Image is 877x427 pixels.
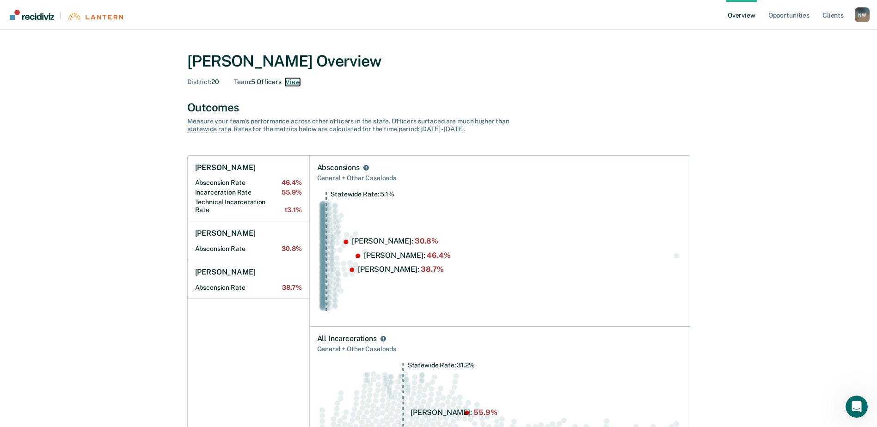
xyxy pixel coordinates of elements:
div: General + Other Caseloads [317,343,682,355]
div: Absconsions [317,163,360,172]
span: | [54,12,67,20]
img: Lantern [67,13,123,20]
div: 5 Officers [234,78,300,86]
span: much higher than statewide rate [187,117,509,133]
tspan: Statewide Rate: 31.2% [407,361,474,369]
tspan: Statewide Rate: 5.1% [331,190,394,198]
span: 13.1% [284,206,301,214]
div: Measure your team’s performance across other officer s in the state. Officer s surfaced are . Rat... [187,117,511,133]
div: Swarm plot of all absconsion rates in the state for NOT_SEX_OFFENSE caseloads, highlighting value... [317,191,682,319]
h2: Incarceration Rate [195,189,302,196]
div: Outcomes [187,101,690,114]
h1: [PERSON_NAME] [195,163,256,172]
h2: Absconsion Rate [195,245,302,253]
span: 46.4% [282,179,301,187]
button: All Incarcerations [379,334,388,343]
h1: [PERSON_NAME] [195,229,256,238]
a: [PERSON_NAME]Absconsion Rate46.4%Incarceration Rate55.9%Technical Incarceration Rate13.1% [188,156,309,221]
span: Team : [234,78,251,85]
a: [PERSON_NAME]Absconsion Rate30.8% [188,221,309,260]
span: District : [187,78,212,85]
div: [PERSON_NAME] Overview [187,52,690,71]
a: [PERSON_NAME]Absconsion Rate38.7% [188,260,309,299]
div: N W [855,7,870,22]
img: Recidiviz [10,10,54,20]
iframe: Intercom live chat [846,396,868,418]
div: 20 [187,78,220,86]
button: Absconsions [362,163,371,172]
div: All Incarcerations [317,334,377,343]
span: 55.9% [282,189,301,196]
span: 30.8% [282,245,301,253]
div: General + Other Caseloads [317,172,682,184]
span: 38.7% [282,284,301,292]
h2: Absconsion Rate [195,284,302,292]
button: 5 officers on Nicole Whited's Team [285,78,300,86]
h2: Absconsion Rate [195,179,302,187]
button: Profile dropdown button [855,7,870,22]
h1: [PERSON_NAME] [195,268,256,277]
h2: Technical Incarceration Rate [195,198,302,214]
